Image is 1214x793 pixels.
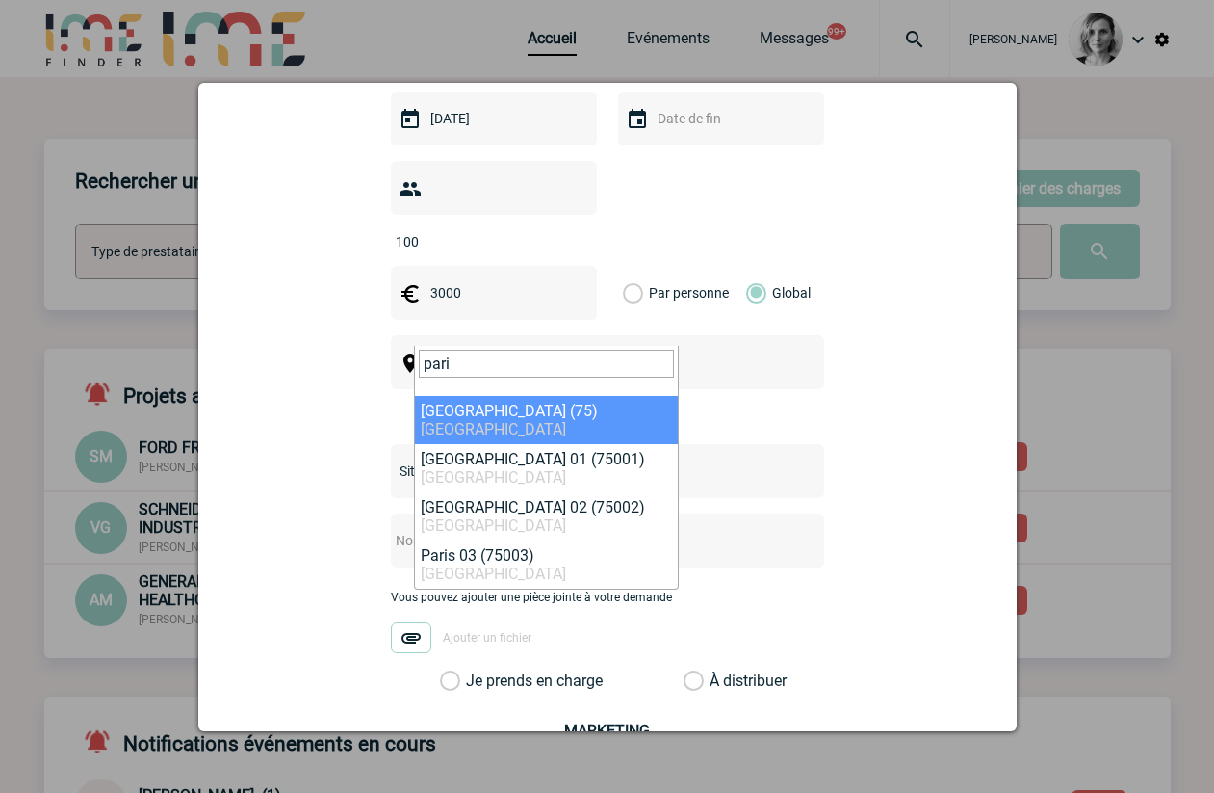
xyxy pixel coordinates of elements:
[391,591,824,604] p: Vous pouvez ajouter une pièce jointe à votre demande
[415,396,678,444] li: [GEOGRAPHIC_DATA] (75)
[653,106,786,131] input: Date de fin
[440,672,473,691] label: Je prends en charge
[421,565,566,583] span: [GEOGRAPHIC_DATA]
[415,492,678,541] li: [GEOGRAPHIC_DATA] 02 (75002)
[396,722,819,740] h3: MARKETING
[415,541,678,589] li: Paris 03 (75003)
[623,266,644,320] label: Par personne
[426,106,558,131] input: Date de début
[426,280,558,305] input: Budget HT
[391,528,773,553] input: Nom de l'événement
[684,672,704,691] label: À distribuer
[415,444,678,492] li: [GEOGRAPHIC_DATA] 01 (75001)
[443,632,531,646] span: Ajouter un fichier
[746,266,759,320] label: Global
[421,516,566,535] span: [GEOGRAPHIC_DATA]
[421,420,566,438] span: [GEOGRAPHIC_DATA]
[421,468,566,487] span: [GEOGRAPHIC_DATA]
[391,229,572,254] input: Nombre de participants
